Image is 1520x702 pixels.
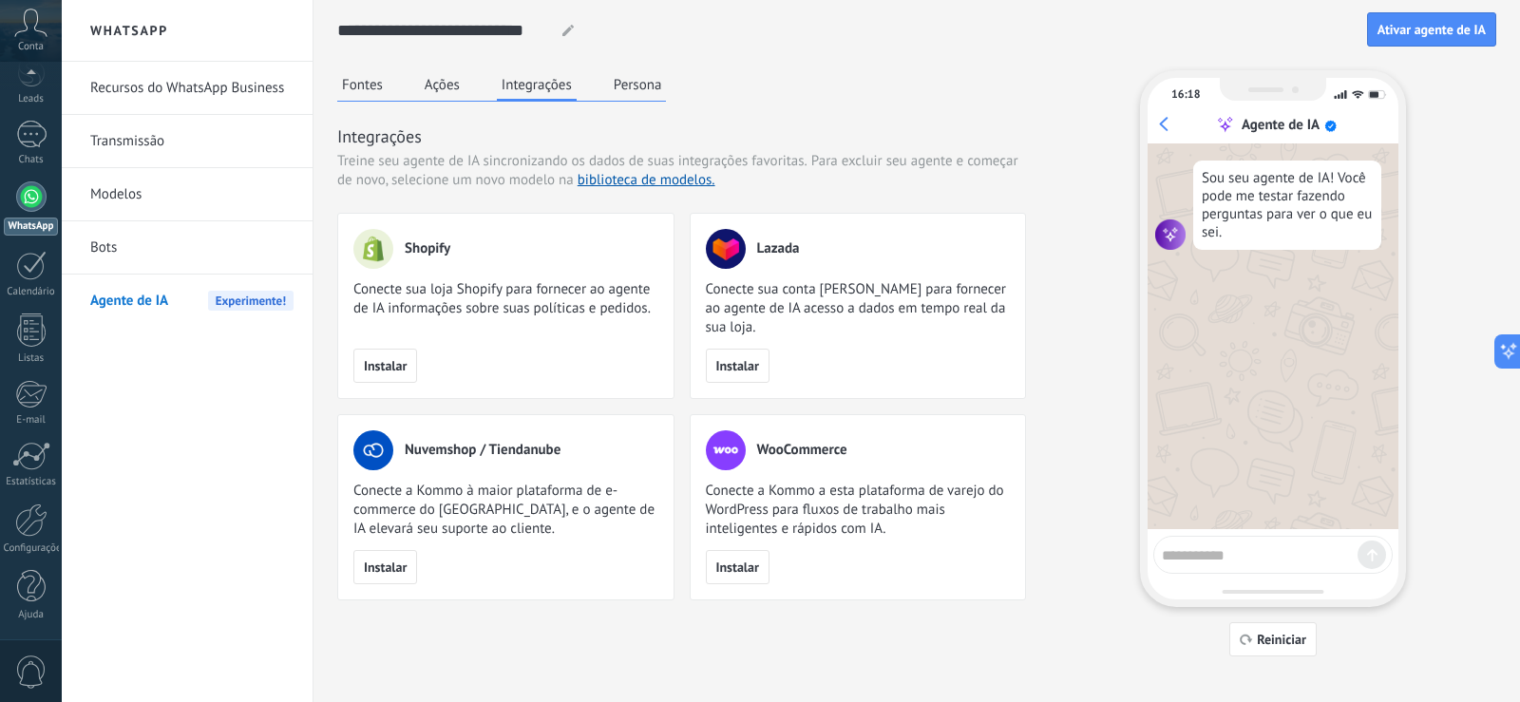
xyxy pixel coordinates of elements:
[497,70,577,102] button: Integrações
[706,550,769,584] button: Instalar
[90,221,294,275] a: Bots
[706,482,1011,539] span: Conecte a Kommo a esta plataforma de varejo do WordPress para fluxos de trabalho mais inteligente...
[90,115,294,168] a: Transmissão
[18,41,44,53] span: Conta
[1155,219,1186,250] img: agent icon
[4,414,59,427] div: E-mail
[1377,23,1486,36] span: Ativar agente de IA
[757,239,800,258] span: Lazada
[62,221,313,275] li: Bots
[337,152,807,171] span: Treine seu agente de IA sincronizando os dados de suas integrações favoritas.
[4,286,59,298] div: Calendário
[578,171,715,189] a: biblioteca de modelos.
[757,441,847,460] span: WooCommerce
[1257,633,1306,646] span: Reiniciar
[716,560,759,574] span: Instalar
[4,218,58,236] div: WhatsApp
[1229,622,1317,656] button: Reiniciar
[4,154,59,166] div: Chats
[62,62,313,115] li: Recursos do WhatsApp Business
[62,275,313,327] li: Agente de IA
[90,62,294,115] a: Recursos do WhatsApp Business
[62,115,313,168] li: Transmissão
[405,441,560,460] span: Nuvemshop / Tiendanube
[208,291,294,311] span: Experimente!
[405,239,450,258] span: Shopify
[353,482,658,539] span: Conecte a Kommo à maior plataforma de e-commerce do [GEOGRAPHIC_DATA], e o agente de IA elevará s...
[90,168,294,221] a: Modelos
[90,275,294,328] a: Agente de IAExperimente!
[364,359,407,372] span: Instalar
[4,609,59,621] div: Ajuda
[706,280,1011,337] span: Conecte sua conta [PERSON_NAME] para fornecer ao agente de IA acesso a dados em tempo real da sua...
[353,280,658,318] span: Conecte sua loja Shopify para fornecer ao agente de IA informações sobre suas políticas e pedidos.
[4,542,59,555] div: Configurações
[706,349,769,383] button: Instalar
[1242,116,1320,134] div: Agente de IA
[62,168,313,221] li: Modelos
[716,359,759,372] span: Instalar
[337,152,1018,189] span: Para excluir seu agente e começar de novo, selecione um novo modelo na
[4,93,59,105] div: Leads
[1367,12,1496,47] button: Ativar agente de IA
[4,476,59,488] div: Estatísticas
[609,70,667,99] button: Persona
[420,70,465,99] button: Ações
[4,352,59,365] div: Listas
[353,550,417,584] button: Instalar
[337,70,388,99] button: Fontes
[364,560,407,574] span: Instalar
[90,275,168,328] span: Agente de IA
[1193,161,1381,250] div: Sou seu agente de IA! Você pode me testar fazendo perguntas para ver o que eu sei.
[1171,87,1200,102] div: 16:18
[353,349,417,383] button: Instalar
[337,124,1026,148] h3: Integrações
